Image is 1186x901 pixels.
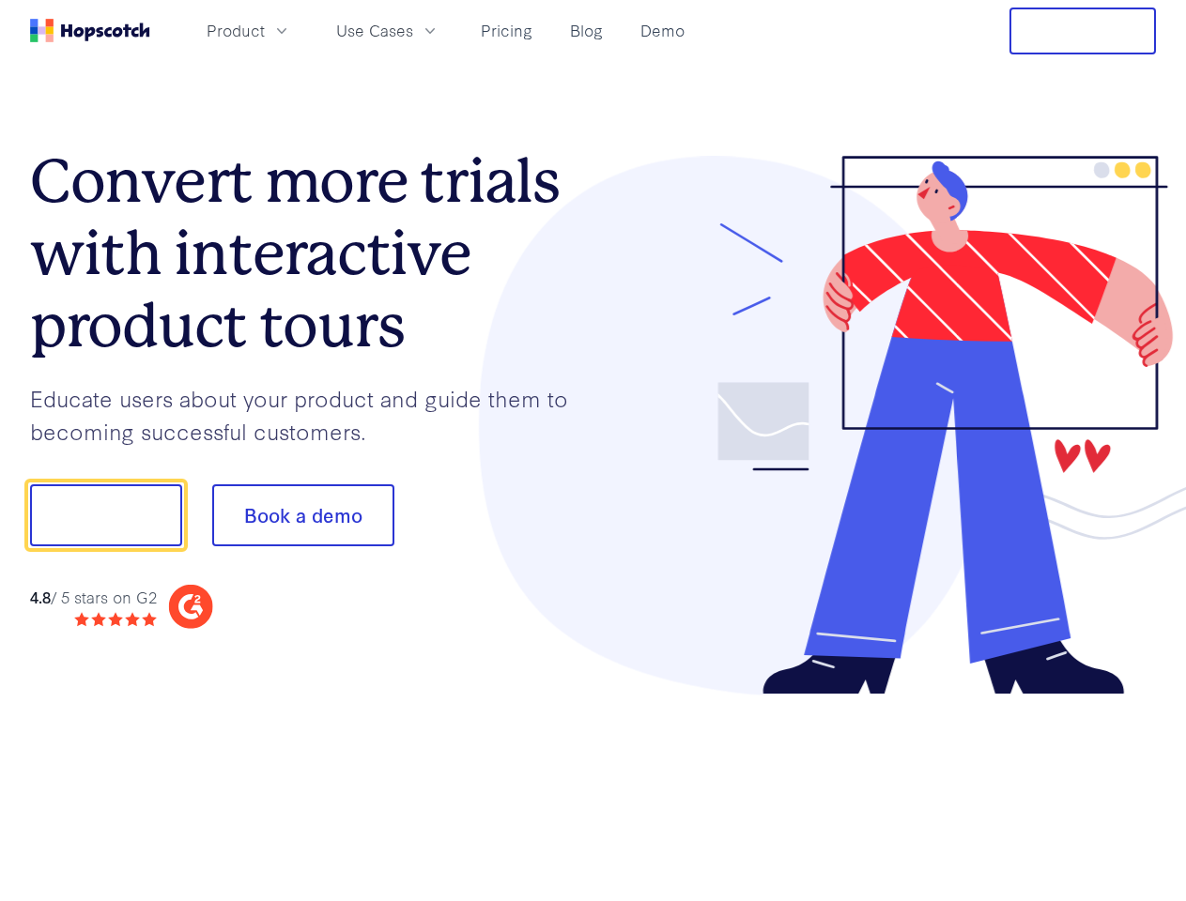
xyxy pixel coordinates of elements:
a: Pricing [473,15,540,46]
a: Demo [633,15,692,46]
a: Home [30,19,150,42]
button: Book a demo [212,484,394,546]
span: Product [207,19,265,42]
button: Show me! [30,484,182,546]
button: Free Trial [1009,8,1156,54]
div: / 5 stars on G2 [30,586,157,609]
strong: 4.8 [30,586,51,607]
button: Product [195,15,302,46]
span: Use Cases [336,19,413,42]
p: Educate users about your product and guide them to becoming successful customers. [30,382,593,447]
button: Use Cases [325,15,451,46]
h1: Convert more trials with interactive product tours [30,145,593,361]
a: Blog [562,15,610,46]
